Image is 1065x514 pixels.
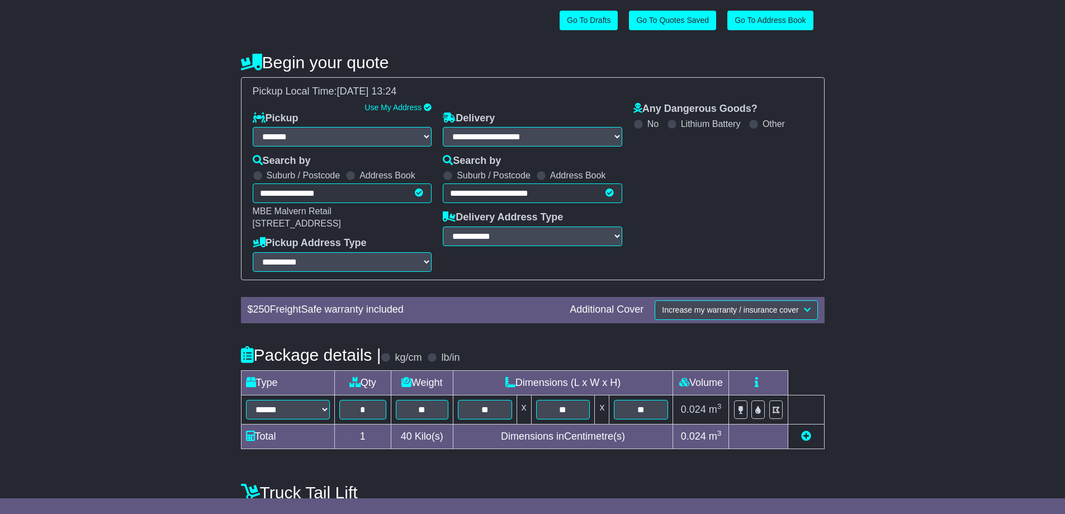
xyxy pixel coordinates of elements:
[395,352,422,364] label: kg/cm
[253,219,341,228] span: [STREET_ADDRESS]
[681,404,706,415] span: 0.024
[242,304,565,316] div: $ FreightSafe warranty included
[253,155,311,167] label: Search by
[241,424,334,449] td: Total
[633,103,758,115] label: Any Dangerous Goods?
[629,11,716,30] a: Go To Quotes Saved
[443,112,495,125] label: Delivery
[717,429,722,437] sup: 3
[453,370,673,395] td: Dimensions (L x W x H)
[253,237,367,249] label: Pickup Address Type
[391,370,453,395] td: Weight
[391,424,453,449] td: Kilo(s)
[241,53,825,72] h4: Begin your quote
[595,395,609,424] td: x
[337,86,397,97] span: [DATE] 13:24
[247,86,818,98] div: Pickup Local Time:
[517,395,531,424] td: x
[673,370,729,395] td: Volume
[253,206,332,216] span: MBE Malvern Retail
[717,402,722,411] sup: 3
[443,155,501,167] label: Search by
[334,370,391,395] td: Qty
[709,404,722,415] span: m
[550,170,606,181] label: Address Book
[365,103,422,112] a: Use My Address
[441,352,460,364] label: lb/in
[253,112,299,125] label: Pickup
[453,424,673,449] td: Dimensions in Centimetre(s)
[241,370,334,395] td: Type
[241,483,825,502] h4: Truck Tail Lift
[359,170,415,181] label: Address Book
[647,119,659,129] label: No
[709,431,722,442] span: m
[681,431,706,442] span: 0.024
[443,211,563,224] label: Delivery Address Type
[241,346,381,364] h4: Package details |
[401,431,412,442] span: 40
[564,304,649,316] div: Additional Cover
[560,11,618,30] a: Go To Drafts
[655,300,817,320] button: Increase my warranty / insurance cover
[662,305,798,314] span: Increase my warranty / insurance cover
[727,11,813,30] a: Go To Address Book
[801,431,811,442] a: Add new item
[681,119,741,129] label: Lithium Battery
[334,424,391,449] td: 1
[457,170,531,181] label: Suburb / Postcode
[763,119,785,129] label: Other
[253,304,270,315] span: 250
[267,170,340,181] label: Suburb / Postcode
